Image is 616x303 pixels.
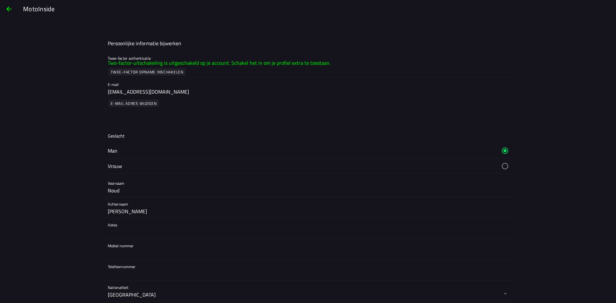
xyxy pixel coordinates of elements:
font: Twee-factor authenticatie [108,55,151,61]
font: E-mail adres wijzigen [111,100,157,106]
font: Twee-factor opname inschakelen [111,69,184,75]
font: Geslacht [108,132,124,139]
font: Two-factor-uitschakeling is uitgeschakeld op je account. Schakel het in om je profiel extra te to... [108,59,330,67]
font: Persoonlijke informatie bijwerken [108,39,181,47]
font: MotoInside [23,4,55,14]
